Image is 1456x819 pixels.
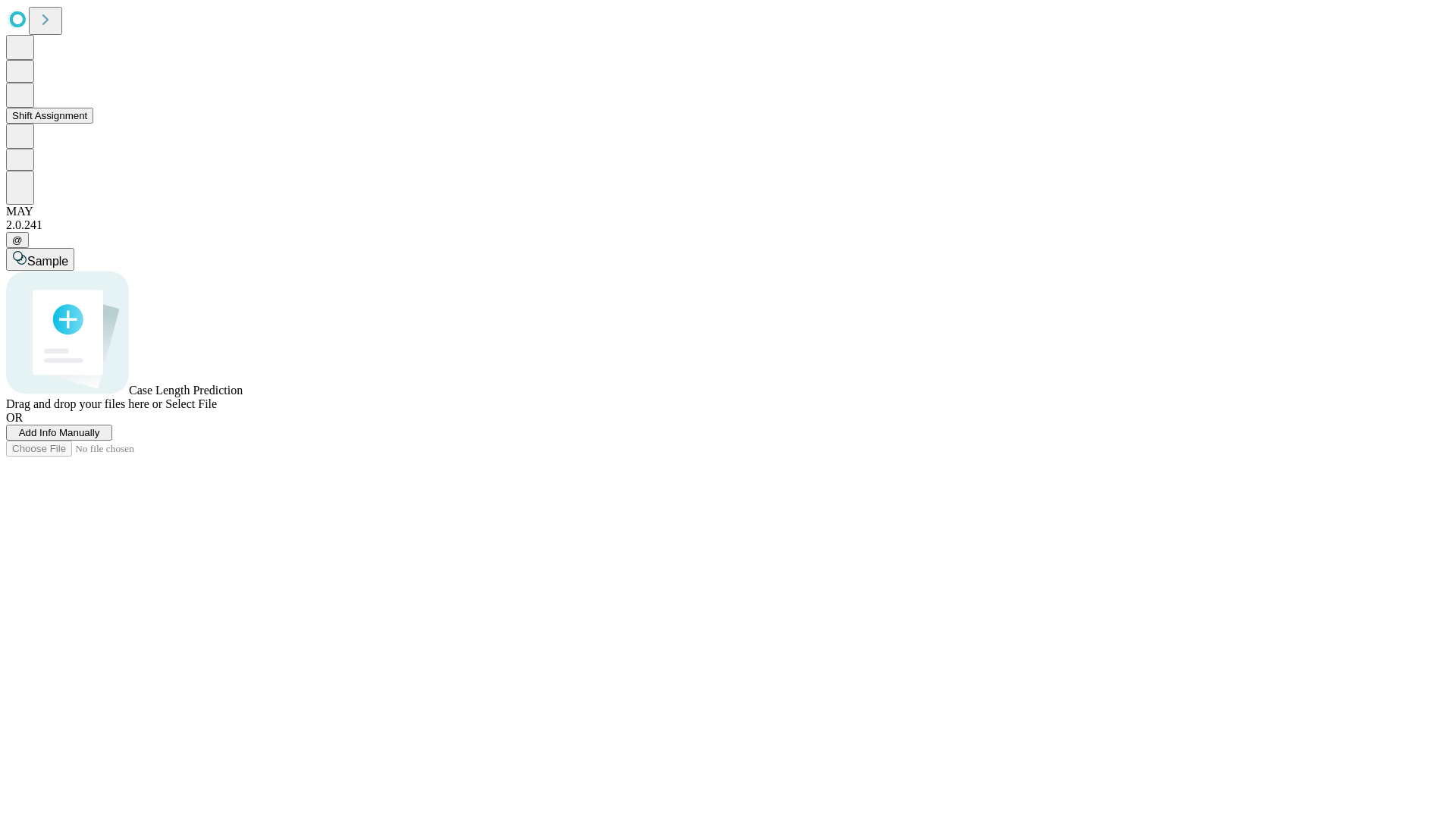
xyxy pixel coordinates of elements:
[6,108,93,124] button: Shift Assignment
[6,411,23,424] span: OR
[165,397,217,410] span: Select File
[129,384,243,397] span: Case Length Prediction
[12,234,23,246] span: @
[6,425,112,441] button: Add Info Manually
[19,427,100,438] span: Add Info Manually
[6,248,74,271] button: Sample
[6,232,29,248] button: @
[6,205,1450,218] div: MAY
[6,397,162,410] span: Drag and drop your files here or
[27,255,68,268] span: Sample
[6,218,1450,232] div: 2.0.241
